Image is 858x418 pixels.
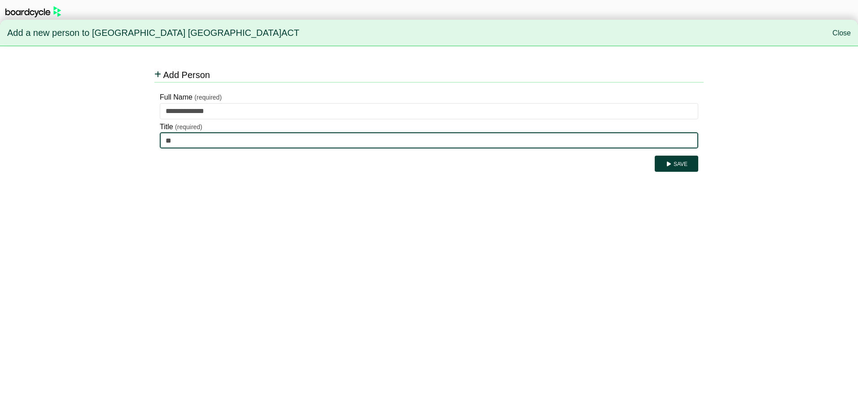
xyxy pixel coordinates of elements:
[163,70,210,80] span: Add Person
[655,156,698,172] button: Save
[175,123,202,131] small: (required)
[832,29,851,37] a: Close
[194,94,222,101] small: (required)
[5,6,61,17] img: BoardcycleBlackGreen-aaafeed430059cb809a45853b8cf6d952af9d84e6e89e1f1685b34bfd5cb7d64.svg
[160,121,173,133] label: Title
[160,91,193,103] label: Full Name
[7,24,299,43] span: Add a new person to [GEOGRAPHIC_DATA] [GEOGRAPHIC_DATA]ACT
